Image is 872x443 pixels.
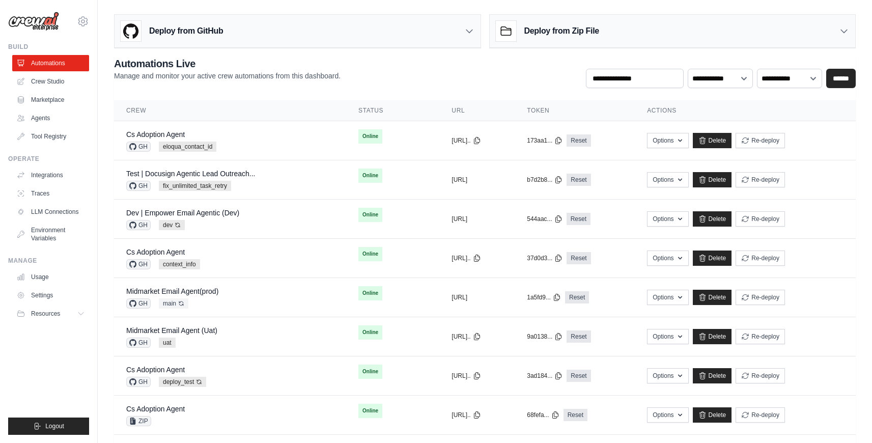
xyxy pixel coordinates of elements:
h3: Deploy from Zip File [524,25,599,37]
span: Online [358,169,382,183]
button: Resources [12,306,89,322]
a: Delete [693,368,732,383]
span: eloqua_contact_id [159,142,216,152]
img: GitHub Logo [121,21,141,41]
a: Reset [567,370,590,382]
a: Crew Studio [12,73,89,90]
span: Online [358,286,382,300]
a: Delete [693,329,732,344]
a: Delete [693,172,732,187]
button: 68fefa... [527,411,559,419]
a: Tool Registry [12,128,89,145]
button: Re-deploy [736,251,785,266]
button: 1a5fd9... [527,293,561,301]
a: Midmarket Email Agent(prod) [126,287,218,295]
div: Build [8,43,89,51]
a: Delete [693,407,732,423]
a: Usage [12,269,89,285]
button: Options [647,133,688,148]
span: GH [126,220,151,230]
h3: Deploy from GitHub [149,25,223,37]
span: GH [126,142,151,152]
button: b7d2b8... [527,176,562,184]
span: Resources [31,310,60,318]
a: Dev | Empower Email Agentic (Dev) [126,209,239,217]
button: Re-deploy [736,211,785,227]
button: Re-deploy [736,290,785,305]
a: Reset [567,330,590,343]
button: Re-deploy [736,407,785,423]
th: Actions [635,100,856,121]
th: Status [346,100,439,121]
button: Options [647,290,688,305]
span: Online [358,129,382,144]
span: Online [358,247,382,261]
button: 37d0d3... [527,254,562,262]
a: Marketplace [12,92,89,108]
button: Options [647,407,688,423]
span: uat [159,338,176,348]
button: Options [647,368,688,383]
span: Online [358,404,382,418]
button: Options [647,211,688,227]
a: Cs Adoption Agent [126,130,185,139]
button: 3ad184... [527,372,562,380]
span: GH [126,377,151,387]
a: Test | Docusign Agentic Lead Outreach... [126,170,255,178]
span: dev [159,220,185,230]
h2: Automations Live [114,57,341,71]
button: Re-deploy [736,329,785,344]
div: Manage [8,257,89,265]
button: 173aa1... [527,136,562,145]
a: Midmarket Email Agent (Uat) [126,326,217,335]
a: Traces [12,185,89,202]
a: Reset [567,174,590,186]
span: GH [126,181,151,191]
th: Crew [114,100,346,121]
span: Online [358,365,382,379]
a: Reset [567,252,590,264]
button: Re-deploy [736,172,785,187]
a: Settings [12,287,89,303]
button: Options [647,251,688,266]
button: Re-deploy [736,133,785,148]
a: Delete [693,211,732,227]
button: 9a0138... [527,333,562,341]
th: URL [439,100,515,121]
span: GH [126,259,151,269]
a: Cs Adoption Agent [126,405,185,413]
div: Operate [8,155,89,163]
a: Agents [12,110,89,126]
span: Online [358,208,382,222]
a: Integrations [12,167,89,183]
span: Online [358,325,382,340]
p: Manage and monitor your active crew automations from this dashboard. [114,71,341,81]
a: Automations [12,55,89,71]
span: Logout [45,422,64,430]
a: Reset [567,213,590,225]
img: Logo [8,12,59,31]
a: Reset [564,409,587,421]
span: deploy_test [159,377,206,387]
button: Logout [8,418,89,435]
button: Re-deploy [736,368,785,383]
a: Reset [567,134,590,147]
a: Cs Adoption Agent [126,248,185,256]
button: Options [647,329,688,344]
span: context_info [159,259,200,269]
span: GH [126,298,151,309]
span: main [159,298,188,309]
th: Token [515,100,635,121]
a: Delete [693,251,732,266]
button: 544aac... [527,215,562,223]
a: Environment Variables [12,222,89,246]
a: Delete [693,133,732,148]
span: ZIP [126,416,151,426]
button: Options [647,172,688,187]
span: GH [126,338,151,348]
a: Reset [565,291,589,303]
span: fix_unlimited_task_retry [159,181,231,191]
a: Cs Adoption Agent [126,366,185,374]
a: LLM Connections [12,204,89,220]
a: Delete [693,290,732,305]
